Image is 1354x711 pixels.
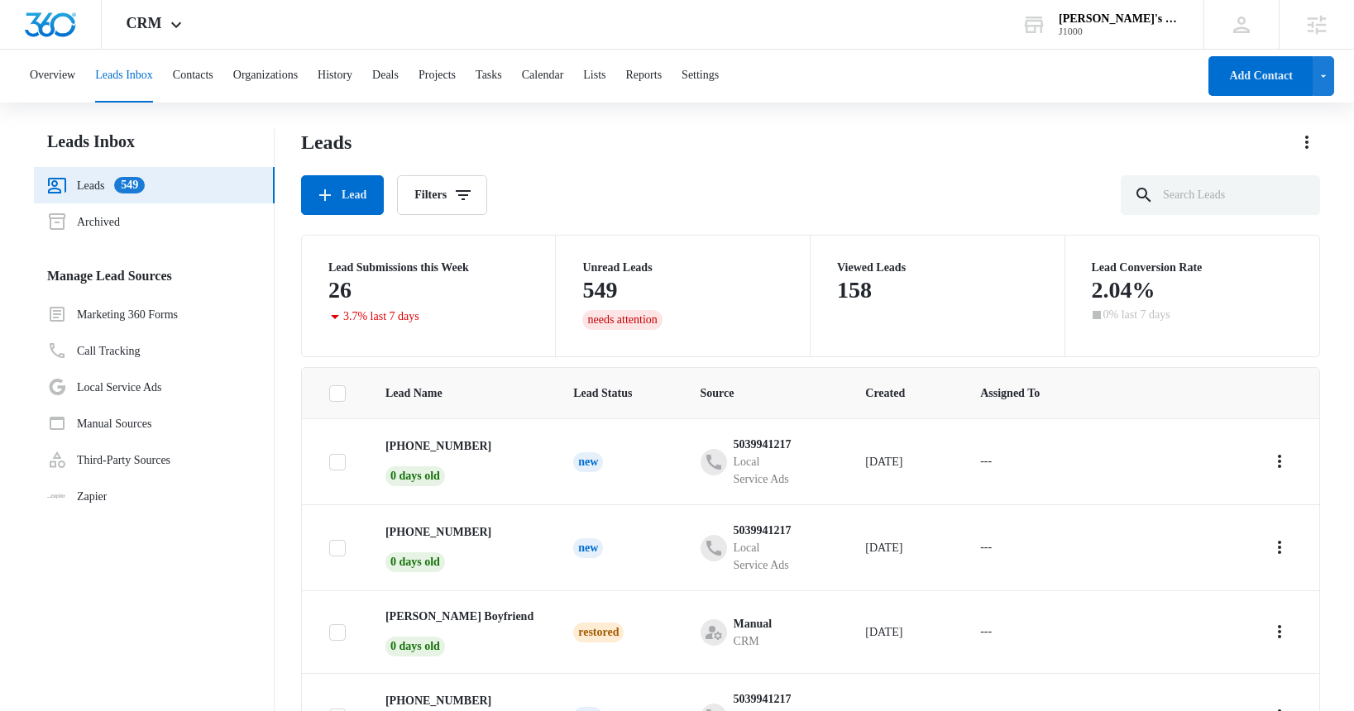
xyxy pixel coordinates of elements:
div: Restored [573,623,624,642]
button: Contacts [173,50,213,103]
button: Projects [419,50,456,103]
a: Archived [47,212,120,231]
button: Actions [1266,534,1293,561]
div: Local Service Ads [734,453,797,488]
a: Zapier [47,488,108,505]
div: needs attention [582,310,662,330]
a: Marketing 360 Forms [47,304,178,324]
p: Unread Leads [582,262,783,274]
a: Restored [573,626,624,638]
div: New [573,452,603,472]
h1: Leads [301,130,352,155]
div: New [573,538,603,558]
button: Overview [30,50,75,103]
div: --- [980,538,992,558]
p: [PHONE_NUMBER] [385,523,491,541]
button: Actions [1266,618,1293,645]
div: account name [1059,12,1179,26]
div: [DATE] [865,539,940,556]
input: Search Leads [1121,175,1320,215]
div: account id [1059,26,1179,37]
button: Tasks [476,50,502,103]
div: - - Select to Edit Field [980,538,1021,558]
p: Viewed Leads [837,262,1038,274]
div: - - Select to Edit Field [980,623,1021,642]
a: [PHONE_NUMBER]0 days old [385,437,533,482]
span: Assigned To [980,384,1068,402]
button: Lead [301,175,384,215]
span: Lead Status [573,384,660,402]
button: Actions [1266,448,1293,475]
p: 158 [837,277,872,303]
a: Call Tracking [47,341,141,360]
a: New [573,456,603,468]
span: Source [701,384,826,402]
p: [PHONE_NUMBER] [385,692,491,709]
div: CRM [734,632,773,650]
div: 5039941217 [734,522,797,539]
a: Local Service Ads [47,377,162,397]
div: --- [980,623,992,642]
p: Lead Conversion Rate [1092,262,1294,274]
div: 5039941217 [734,690,797,708]
div: [DATE] [865,623,940,641]
a: Leads549 [47,175,145,195]
p: [PERSON_NAME] Boyfriend [385,608,533,625]
button: Settings [682,50,719,103]
a: [PHONE_NUMBER]0 days old [385,523,533,568]
h3: Manage Lead Sources [34,266,275,286]
div: Manual [734,615,773,632]
p: 549 [582,277,617,303]
div: - - Select to Edit Field [701,615,802,650]
p: 0% last 7 days [1103,309,1170,321]
div: --- [980,452,992,472]
button: Calendar [522,50,564,103]
div: 5039941217 [734,436,797,453]
button: Add Contact [1208,56,1313,96]
button: Leads Inbox [95,50,153,103]
div: - - Select to Edit Field [701,436,826,488]
p: 2.04% [1092,277,1155,303]
div: [DATE] [865,453,940,470]
div: Local Service Ads [734,539,797,574]
span: 0 days old [385,466,445,486]
div: - - Select to Edit Field [980,452,1021,472]
span: 0 days old [385,637,445,656]
a: Manual Sources [47,413,152,433]
span: 0 days old [385,552,445,572]
p: 3.7% last 7 days [343,311,419,322]
span: CRM [127,15,162,32]
a: Third-Party Sources [47,450,170,470]
button: Reports [626,50,663,103]
button: Deals [372,50,399,103]
a: New [573,542,603,554]
button: Organizations [233,50,298,103]
div: - - Select to Edit Field [701,522,826,574]
button: Actions [1294,129,1320,155]
p: [PHONE_NUMBER] [385,437,491,455]
button: Filters [397,175,487,215]
p: Lead Submissions this Week [328,262,529,274]
button: History [318,50,352,103]
span: Created [865,384,940,402]
span: Lead Name [385,384,533,402]
a: [PERSON_NAME] Boyfriend0 days old [385,608,533,652]
p: 26 [328,277,352,303]
button: Lists [583,50,605,103]
h2: Leads Inbox [34,129,275,154]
